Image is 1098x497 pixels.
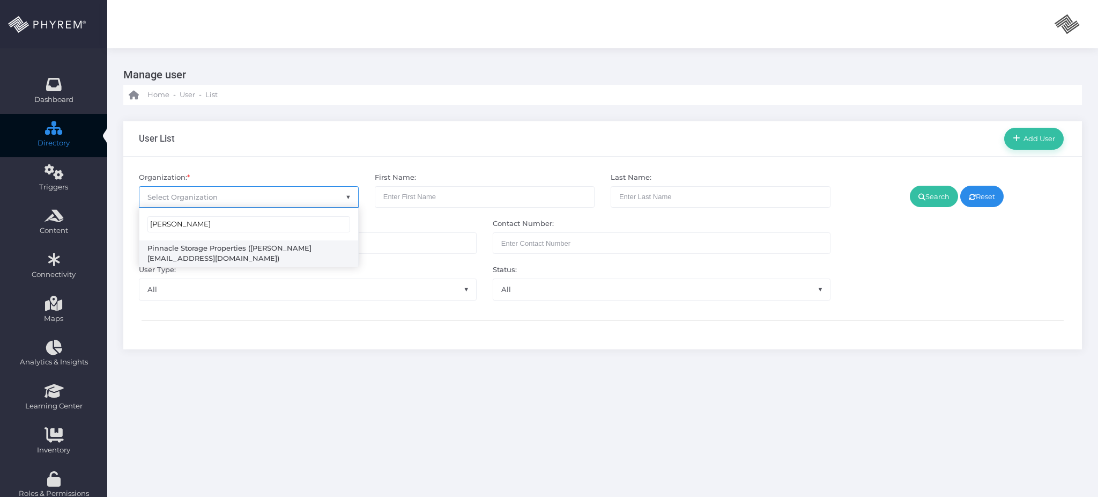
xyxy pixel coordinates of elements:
[139,279,477,300] span: All
[493,279,830,299] span: All
[493,232,830,254] input: Maximum of 10 digits required
[139,279,476,299] span: All
[493,265,517,275] label: Status:
[493,218,554,229] label: Contact Number:
[180,90,195,100] span: User
[129,85,169,105] a: Home
[1020,134,1056,143] span: Add User
[910,186,958,207] a: Search
[147,193,218,201] span: Select Organization
[7,357,100,368] span: Analytics & Insights
[123,64,1074,85] h3: Manage user
[139,172,190,183] label: Organization:
[7,445,100,456] span: Inventory
[44,313,63,324] span: Maps
[197,90,203,100] li: -
[139,133,175,144] h3: User List
[7,225,100,236] span: Content
[139,240,358,267] li: Pinnacle Storage Properties ([PERSON_NAME][EMAIL_ADDRESS][DOMAIN_NAME])
[7,182,100,193] span: Triggers
[611,186,830,208] input: Enter Last Name
[7,138,100,149] span: Directory
[180,85,195,105] a: User
[960,186,1004,207] a: Reset
[7,401,100,412] span: Learning Center
[172,90,177,100] li: -
[611,172,651,183] label: Last Name:
[205,90,218,100] span: List
[34,94,73,105] span: Dashboard
[375,186,595,208] input: Enter First Name
[139,265,176,275] label: User Type:
[375,172,416,183] label: First Name:
[205,85,218,105] a: List
[493,279,830,300] span: All
[1004,128,1064,149] a: Add User
[7,269,100,280] span: Connectivity
[147,90,169,100] span: Home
